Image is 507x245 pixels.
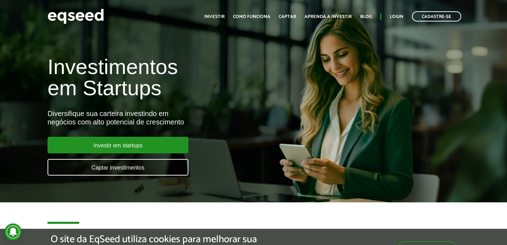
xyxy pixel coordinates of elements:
a: Captar [279,14,296,19]
a: Login [390,14,403,19]
a: Aprenda a investir [305,14,352,19]
div: Diversifique sua carteira investindo em negócios com alto potencial de crescimento [48,109,290,126]
a: Blog [360,14,372,19]
a: Investir [204,14,225,19]
a: Investir em startups [48,137,188,153]
a: Como funciona [233,14,270,19]
h1: Investimentos em Startups [48,56,290,99]
a: Captar investimentos [48,159,188,176]
img: EqSeed [48,7,104,26]
a: Cadastre-se [412,11,461,22]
